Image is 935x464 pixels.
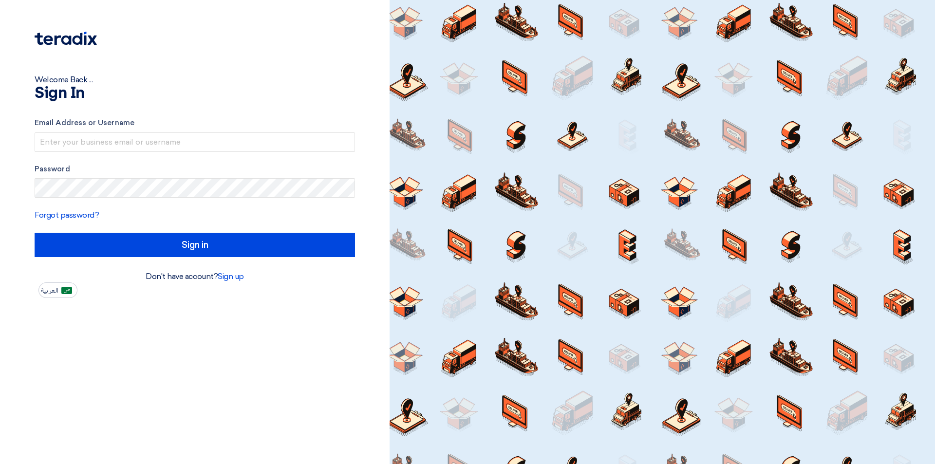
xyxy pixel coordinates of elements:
label: Email Address or Username [35,117,355,129]
div: Welcome Back ... [35,74,355,86]
img: Teradix logo [35,32,97,45]
input: Enter your business email or username [35,132,355,152]
label: Password [35,164,355,175]
h1: Sign In [35,86,355,101]
input: Sign in [35,233,355,257]
a: Sign up [218,272,244,281]
img: ar-AR.png [61,287,72,294]
button: العربية [38,282,77,298]
span: العربية [41,287,58,294]
div: Don't have account? [35,271,355,282]
a: Forgot password? [35,210,99,220]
